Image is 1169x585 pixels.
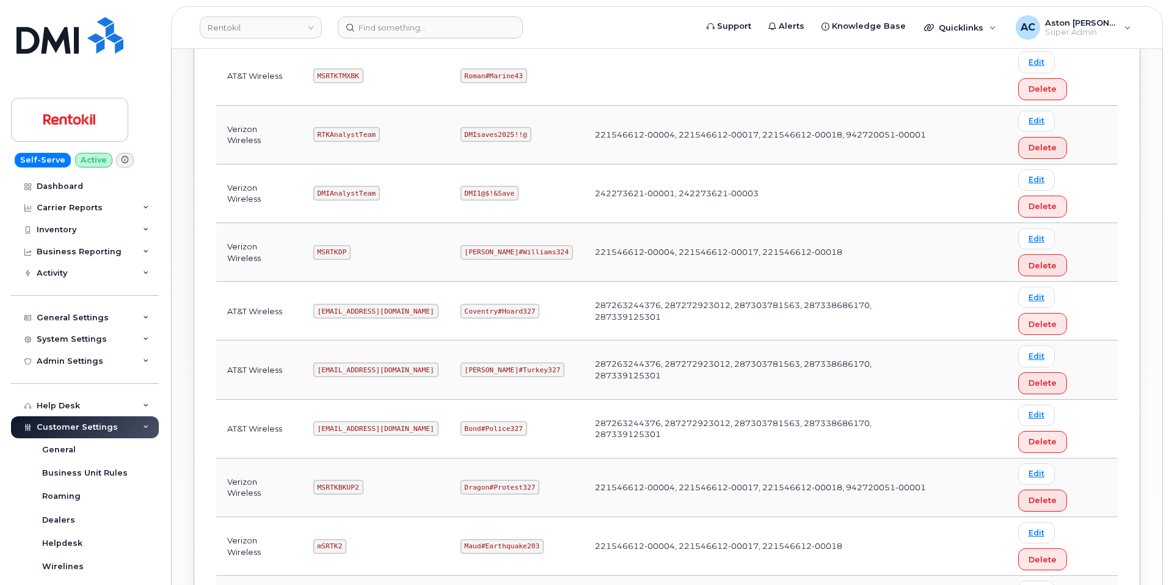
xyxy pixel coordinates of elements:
span: Delete [1029,142,1057,153]
td: 221546612-00004, 221546612-00017, 221546612-00018, 942720051-00001 [584,106,939,164]
span: Support [717,20,751,32]
div: Aston Clark [1007,15,1140,40]
a: Edit [1018,522,1055,543]
span: Quicklinks [939,23,983,32]
button: Delete [1018,548,1067,570]
span: Super Admin [1045,28,1118,37]
span: Delete [1029,318,1057,330]
code: RTKAnalystTeam [313,127,380,142]
a: Alerts [760,14,813,39]
span: AC [1021,20,1035,35]
code: DMIAnalystTeam [313,186,380,201]
a: Edit [1018,463,1055,485]
code: [PERSON_NAME]#Turkey327 [461,362,565,377]
td: 221546612-00004, 221546612-00017, 221546612-00018, 942720051-00001 [584,458,939,517]
a: Edit [1018,51,1055,73]
code: Coventry#Hoard327 [461,304,540,318]
td: AT&T Wireless [216,400,302,458]
a: Edit [1018,287,1055,308]
td: 221546612-00004, 221546612-00017, 221546612-00018 [584,517,939,576]
code: [PERSON_NAME]#Williams324 [461,245,573,260]
span: Aston [PERSON_NAME] [1045,18,1118,28]
a: Rentokil [200,17,322,39]
td: 287263244376, 287272923012, 287303781563, 287338686170, 287339125301 [584,400,939,458]
code: DMIsaves2025!!@ [461,127,531,142]
input: Find something... [338,17,523,39]
a: Knowledge Base [813,14,914,39]
span: Delete [1029,436,1057,447]
td: Verizon Wireless [216,164,302,223]
td: 242273621-00001, 242273621-00003 [584,164,939,223]
code: MSRTKBKUP2 [313,480,363,495]
span: Alerts [779,20,804,32]
button: Delete [1018,313,1067,335]
button: Delete [1018,196,1067,218]
button: Delete [1018,372,1067,394]
a: Edit [1018,345,1055,367]
td: 287263244376, 287272923012, 287303781563, 287338686170, 287339125301 [584,340,939,399]
button: Delete [1018,254,1067,276]
td: AT&T Wireless [216,282,302,340]
span: Delete [1029,495,1057,506]
button: Delete [1018,431,1067,453]
span: Delete [1029,201,1057,212]
code: DMI1@$!&Save [461,186,519,201]
td: AT&T Wireless [216,46,302,105]
td: Verizon Wireless [216,458,302,517]
iframe: Messenger Launcher [1116,532,1160,576]
code: Roman#Marine43 [461,68,527,83]
code: Maud#Earthquake203 [461,539,544,554]
a: Edit [1018,111,1055,132]
span: Delete [1029,260,1057,271]
button: Delete [1018,137,1067,159]
td: Verizon Wireless [216,223,302,282]
a: Edit [1018,169,1055,191]
span: Knowledge Base [832,20,906,32]
code: [EMAIL_ADDRESS][DOMAIN_NAME] [313,421,439,436]
code: Dragon#Protest327 [461,480,540,495]
td: 221546612-00004, 221546612-00017, 221546612-00018 [584,223,939,282]
a: Edit [1018,405,1055,426]
td: Verizon Wireless [216,106,302,164]
button: Delete [1018,78,1067,100]
td: AT&T Wireless [216,340,302,399]
span: Delete [1029,377,1057,389]
td: Verizon Wireless [216,517,302,576]
td: 287263244376, 287272923012, 287303781563, 287338686170, 287339125301 [584,282,939,340]
code: MSRTKDP [313,245,351,260]
button: Delete [1018,490,1067,512]
code: mSRTK2 [313,539,346,554]
code: Bond#Police327 [461,421,527,436]
code: [EMAIL_ADDRESS][DOMAIN_NAME] [313,304,439,318]
code: MSRTKTMXBK [313,68,363,83]
a: Edit [1018,228,1055,249]
div: Quicklinks [916,15,1005,40]
a: Support [698,14,760,39]
code: [EMAIL_ADDRESS][DOMAIN_NAME] [313,362,439,377]
span: Delete [1029,83,1057,95]
span: Delete [1029,554,1057,565]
